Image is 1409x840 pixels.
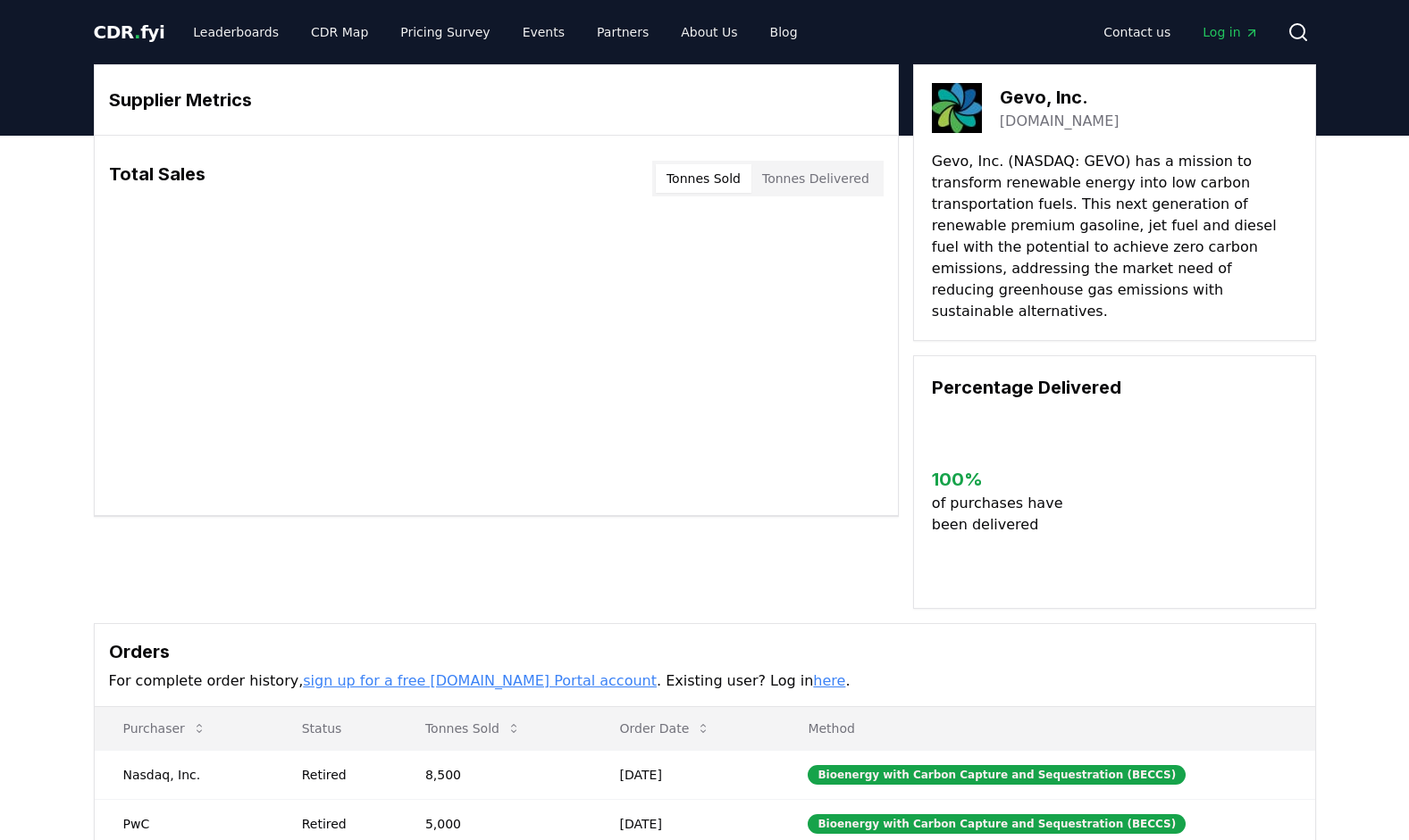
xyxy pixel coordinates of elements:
[932,374,1297,401] h3: Percentage Delivered
[109,670,1301,692] p: For complete order history, . Existing user? Log in .
[583,16,663,48] a: Partners
[297,16,382,48] a: CDR Map
[397,750,591,799] td: 8,500
[508,16,579,48] a: Events
[179,16,811,48] nav: Main
[1089,16,1272,48] nav: Main
[932,83,982,133] img: Gevo, Inc.-logo
[751,164,880,193] button: Tonnes Delivered
[808,765,1186,785] div: Bioenergy with Carbon Capture and Sequestration (BECCS)
[1188,16,1272,48] a: Log in
[386,16,504,48] a: Pricing Survey
[109,638,1301,665] h3: Orders
[1000,111,1120,132] a: [DOMAIN_NAME]
[1203,23,1258,41] span: Log in
[591,750,780,799] td: [DATE]
[302,815,382,833] div: Retired
[756,16,812,48] a: Blog
[302,766,382,784] div: Retired
[932,151,1297,322] p: Gevo, Inc. (NASDAQ: GEVO) has a mission to transform renewable energy into low carbon transportat...
[94,21,165,43] span: CDR fyi
[411,711,535,746] button: Tonnes Sold
[1000,84,1120,111] h3: Gevo, Inc.
[134,21,140,43] span: .
[109,711,221,746] button: Purchaser
[288,719,382,737] p: Status
[656,164,751,193] button: Tonnes Sold
[94,20,165,45] a: CDR.fyi
[95,750,273,799] td: Nasdaq, Inc.
[1089,16,1185,48] a: Contact us
[932,493,1078,536] p: of purchases have been delivered
[813,672,845,689] a: here
[808,814,1186,834] div: Bioenergy with Carbon Capture and Sequestration (BECCS)
[667,16,751,48] a: About Us
[303,672,657,689] a: sign up for a free [DOMAIN_NAME] Portal account
[109,161,205,196] h3: Total Sales
[793,719,1300,737] p: Method
[606,711,725,746] button: Order Date
[932,466,1078,493] h3: 100 %
[109,87,884,113] h3: Supplier Metrics
[179,16,293,48] a: Leaderboards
